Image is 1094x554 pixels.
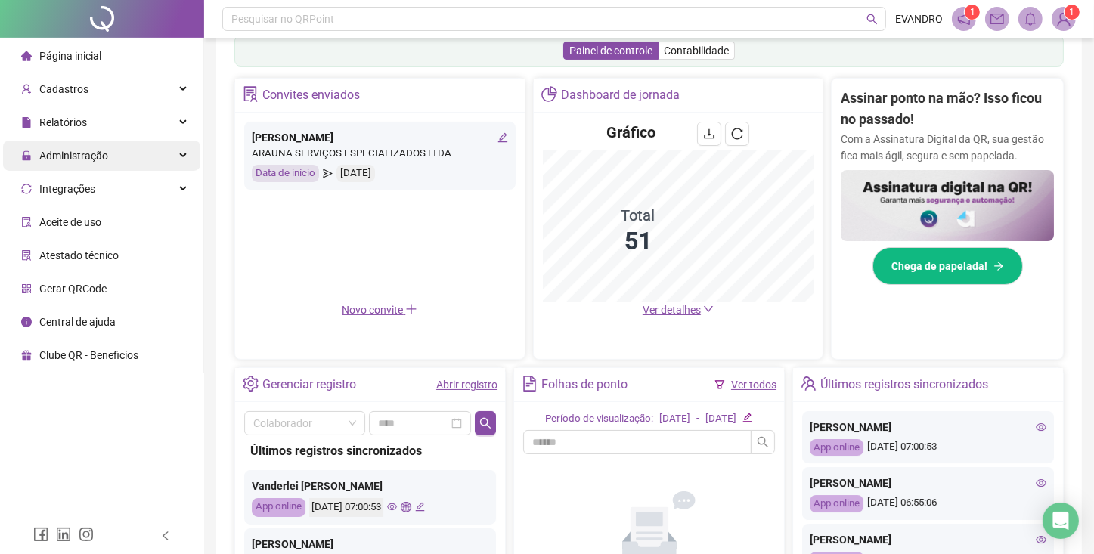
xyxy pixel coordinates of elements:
[252,536,488,552] div: [PERSON_NAME]
[810,419,1046,435] div: [PERSON_NAME]
[872,247,1023,285] button: Chega de papelada!
[39,83,88,95] span: Cadastros
[21,184,32,194] span: sync
[1065,5,1080,20] sup: Atualize o seu contato no menu Meus Dados
[436,379,497,391] a: Abrir registro
[21,283,32,294] span: qrcode
[714,379,725,390] span: filter
[522,376,538,392] span: file-text
[541,86,557,102] span: pie-chart
[39,216,101,228] span: Aceite de uso
[405,303,417,315] span: plus
[965,5,980,20] sup: 1
[336,165,375,182] div: [DATE]
[993,261,1004,271] span: arrow-right
[810,531,1046,548] div: [PERSON_NAME]
[21,84,32,94] span: user-add
[21,350,32,361] span: gift
[387,502,397,512] span: eye
[39,283,107,295] span: Gerar QRCode
[970,7,975,17] span: 1
[79,527,94,542] span: instagram
[841,170,1054,241] img: banner%2F02c71560-61a6-44d4-94b9-c8ab97240462.png
[990,12,1004,26] span: mail
[252,478,488,494] div: Vanderlei [PERSON_NAME]
[545,411,653,427] div: Período de visualização:
[569,45,652,57] span: Painel de controle
[810,439,863,457] div: App online
[659,411,690,427] div: [DATE]
[1036,534,1046,545] span: eye
[252,165,319,182] div: Data de início
[810,495,1046,512] div: [DATE] 06:55:06
[415,502,425,512] span: edit
[705,411,736,427] div: [DATE]
[731,379,776,391] a: Ver todos
[810,475,1046,491] div: [PERSON_NAME]
[757,436,769,448] span: search
[895,11,943,27] span: EVANDRO
[39,349,138,361] span: Clube QR - Beneficios
[39,316,116,328] span: Central de ajuda
[262,82,360,108] div: Convites enviados
[39,116,87,128] span: Relatórios
[497,132,508,143] span: edit
[841,131,1054,164] p: Com a Assinatura Digital da QR, sua gestão fica mais ágil, segura e sem papelada.
[262,372,356,398] div: Gerenciar registro
[21,217,32,227] span: audit
[703,304,714,314] span: down
[801,376,817,392] span: team
[39,150,108,162] span: Administração
[1024,12,1037,26] span: bell
[841,88,1054,131] h2: Assinar ponto na mão? Isso ficou no passado!
[160,531,171,541] span: left
[1070,7,1075,17] span: 1
[731,128,743,140] span: reload
[1043,503,1079,539] div: Open Intercom Messenger
[21,317,32,327] span: info-circle
[561,82,680,108] div: Dashboard de jornada
[21,51,32,61] span: home
[810,439,1046,457] div: [DATE] 07:00:53
[39,50,101,62] span: Página inicial
[1036,422,1046,432] span: eye
[39,183,95,195] span: Integrações
[891,258,987,274] span: Chega de papelada!
[1052,8,1075,30] img: 93808
[866,14,878,25] span: search
[643,304,701,316] span: Ver detalhes
[56,527,71,542] span: linkedin
[957,12,971,26] span: notification
[243,86,259,102] span: solution
[250,441,490,460] div: Últimos registros sincronizados
[39,249,119,262] span: Atestado técnico
[252,129,508,146] div: [PERSON_NAME]
[820,372,988,398] div: Últimos registros sincronizados
[401,502,411,512] span: global
[664,45,729,57] span: Contabilidade
[21,117,32,128] span: file
[252,498,305,517] div: App online
[323,165,333,182] span: send
[21,250,32,261] span: solution
[696,411,699,427] div: -
[541,372,628,398] div: Folhas de ponto
[703,128,715,140] span: download
[742,413,752,422] span: edit
[309,498,383,517] div: [DATE] 07:00:53
[243,376,259,392] span: setting
[606,122,655,143] h4: Gráfico
[1036,478,1046,488] span: eye
[33,527,48,542] span: facebook
[479,417,491,429] span: search
[21,150,32,161] span: lock
[252,146,508,162] div: ARAUNA SERVIÇOS ESPECIALIZADOS LTDA
[342,304,417,316] span: Novo convite
[643,304,714,316] a: Ver detalhes down
[810,495,863,512] div: App online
